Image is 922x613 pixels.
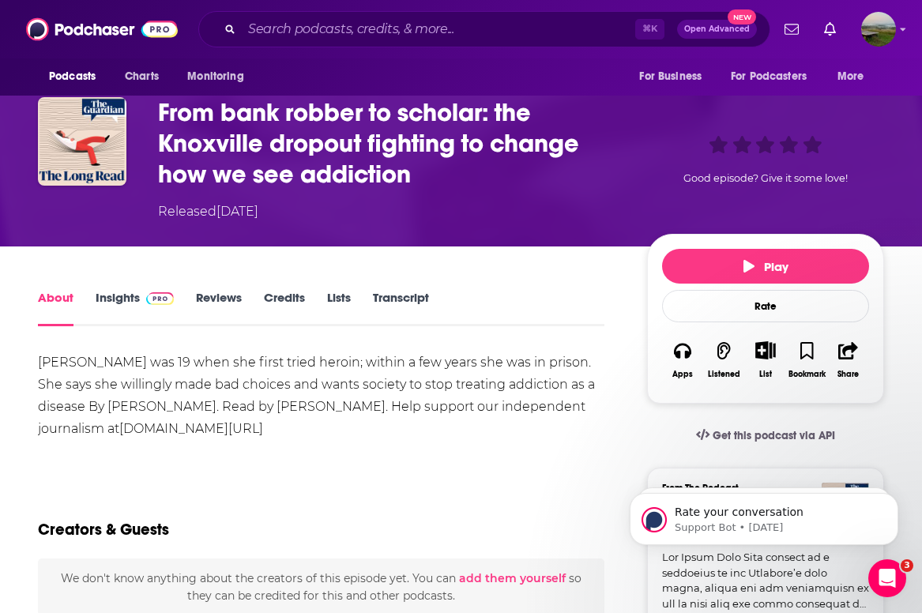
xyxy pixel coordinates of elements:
div: Share [837,370,859,379]
iframe: Intercom live chat [868,559,906,597]
button: Apps [662,331,703,389]
span: Charts [125,66,159,88]
button: Bookmark [786,331,827,389]
div: Apps [672,370,693,379]
button: open menu [176,62,264,92]
div: Bookmark [788,370,826,379]
img: From bank robber to scholar: the Knoxville dropout fighting to change how we see addiction [38,97,126,186]
div: Rate [662,290,869,322]
a: Show notifications dropdown [778,16,805,43]
button: add them yourself [459,572,566,585]
a: Credits [264,290,305,326]
span: Get this podcast via API [713,429,835,442]
button: Share [828,331,869,389]
img: Podchaser Pro [146,292,174,305]
span: For Business [639,66,702,88]
button: Open AdvancedNew [677,20,757,39]
img: User Profile [861,12,896,47]
button: Show More Button [749,341,781,359]
div: List [759,369,772,379]
a: [DOMAIN_NAME][URL] [119,421,263,436]
span: ⌘ K [635,19,664,39]
div: Listened [708,370,740,379]
iframe: Intercom notifications message [606,460,922,570]
span: Logged in as hlrobbins [861,12,896,47]
a: InsightsPodchaser Pro [96,290,174,326]
span: Open Advanced [684,25,750,33]
a: Show notifications dropdown [818,16,842,43]
a: Reviews [196,290,242,326]
a: Lists [327,290,351,326]
button: open menu [38,62,116,92]
div: [PERSON_NAME] was 19 when she first tried heroin; within a few years she was in prison. She says ... [38,352,604,440]
button: Show profile menu [861,12,896,47]
a: Get this podcast via API [683,416,848,455]
button: Listened [703,331,744,389]
div: Search podcasts, credits, & more... [198,11,770,47]
div: Released [DATE] [158,202,258,221]
a: About [38,290,73,326]
span: 3 [901,559,913,572]
span: New [728,9,756,24]
span: Podcasts [49,66,96,88]
h2: Creators & Guests [38,520,169,540]
span: Good episode? Give it some love! [683,172,848,184]
button: Play [662,249,869,284]
a: Transcript [373,290,429,326]
div: Show More ButtonList [745,331,786,389]
h1: From bank robber to scholar: the Knoxville dropout fighting to change how we see addiction [158,97,622,190]
a: Lor Ipsum Dolo Sita consect ad e seddoeius te inc Utlabore’e dolo magna, aliqua eni adm veniamqui... [662,550,869,611]
span: Play [743,259,788,274]
span: More [837,66,864,88]
button: open menu [628,62,721,92]
span: Monitoring [187,66,243,88]
button: open menu [721,62,830,92]
span: We don't know anything about the creators of this episode yet . You can so they can be credited f... [61,571,581,603]
input: Search podcasts, credits, & more... [242,17,635,42]
a: Charts [115,62,168,92]
button: open menu [826,62,884,92]
img: Podchaser - Follow, Share and Rate Podcasts [26,14,178,44]
span: For Podcasters [731,66,807,88]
